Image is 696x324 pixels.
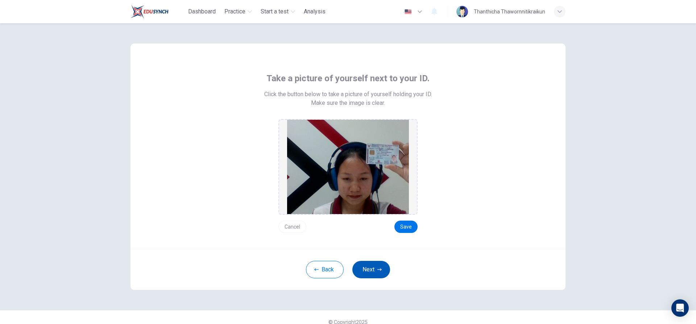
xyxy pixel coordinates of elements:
img: preview screemshot [287,120,409,214]
a: Train Test logo [130,4,185,19]
img: en [403,9,413,15]
button: Cancel [278,221,306,233]
button: Practice [221,5,255,18]
span: Make sure the image is clear. [311,99,385,107]
button: Next [352,261,390,278]
span: Take a picture of yourself next to your ID. [266,73,430,84]
div: Open Intercom Messenger [671,299,689,317]
span: Click the button below to take a picture of yourself holding your ID. [264,90,432,99]
button: Dashboard [185,5,219,18]
button: Analysis [301,5,328,18]
span: Analysis [304,7,326,16]
img: Train Test logo [130,4,169,19]
button: Save [394,221,418,233]
span: Dashboard [188,7,216,16]
img: Profile picture [456,6,468,17]
button: Back [306,261,344,278]
span: Start a test [261,7,289,16]
button: Start a test [258,5,298,18]
div: Thanthicha Thawornnitikraikun [474,7,545,16]
span: Practice [224,7,245,16]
